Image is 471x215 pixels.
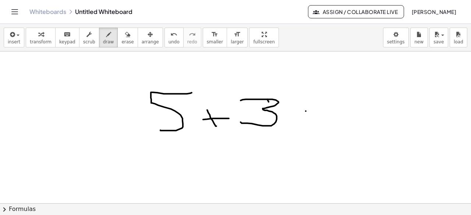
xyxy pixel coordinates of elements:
button: scrub [79,28,99,47]
button: new [410,28,428,47]
span: larger [231,39,244,44]
button: keyboardkeypad [55,28,79,47]
span: insert [8,39,20,44]
button: save [429,28,448,47]
button: redoredo [183,28,201,47]
span: smaller [207,39,223,44]
button: transform [26,28,56,47]
i: undo [170,30,177,39]
span: arrange [142,39,159,44]
i: redo [189,30,196,39]
i: format_size [234,30,241,39]
button: format_sizelarger [227,28,248,47]
button: undoundo [164,28,184,47]
button: load [450,28,467,47]
button: [PERSON_NAME] [406,5,462,18]
button: insert [4,28,24,47]
span: [PERSON_NAME] [411,8,456,15]
i: format_size [211,30,218,39]
button: format_sizesmaller [203,28,227,47]
span: new [414,39,424,44]
span: transform [30,39,52,44]
button: arrange [138,28,163,47]
button: erase [117,28,138,47]
a: Whiteboards [29,8,66,15]
i: keyboard [64,30,71,39]
span: save [433,39,444,44]
button: draw [99,28,118,47]
span: fullscreen [253,39,275,44]
span: draw [103,39,114,44]
span: scrub [83,39,95,44]
span: load [454,39,463,44]
span: settings [387,39,405,44]
span: Assign / Collaborate Live [314,8,398,15]
button: settings [383,28,409,47]
span: redo [187,39,197,44]
button: fullscreen [249,28,279,47]
span: undo [169,39,180,44]
span: keypad [59,39,75,44]
button: Assign / Collaborate Live [308,5,404,18]
button: Toggle navigation [9,6,21,18]
span: erase [121,39,134,44]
